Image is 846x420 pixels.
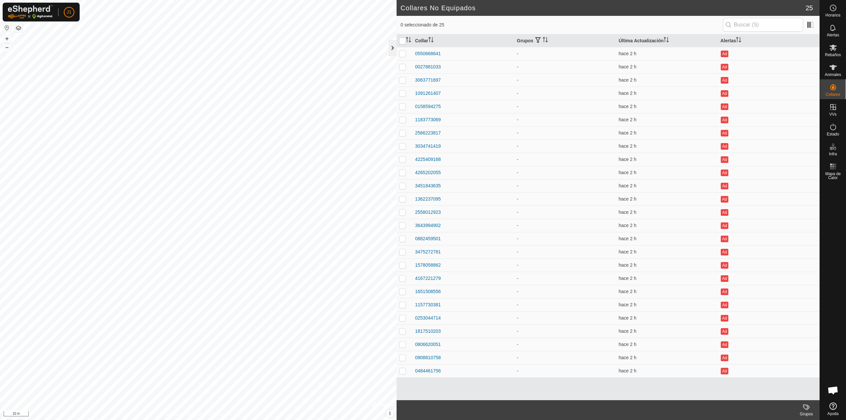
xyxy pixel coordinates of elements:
[415,315,441,322] div: 0253044714
[827,33,839,37] span: Alertas
[514,166,616,179] td: -
[389,410,391,416] span: i
[415,196,441,203] div: 1362237095
[827,132,839,136] span: Estado
[721,170,728,176] button: Ad
[415,275,441,282] div: 4167221279
[401,4,806,12] h2: Collares No Equipados
[721,77,728,84] button: Ad
[619,77,636,83] span: 30 sept 2025, 13:34
[514,258,616,272] td: -
[514,60,616,73] td: -
[415,182,441,189] div: 3451843635
[721,64,728,70] button: Ad
[664,38,669,43] p-sorticon: Activar para ordenar
[415,288,441,295] div: 1651508556
[723,18,803,32] input: Buscar (S)
[829,112,836,116] span: VVs
[619,262,636,268] span: 30 sept 2025, 13:34
[415,156,441,163] div: 4225409168
[721,236,728,242] button: Ad
[514,272,616,285] td: -
[406,38,411,43] p-sorticon: Activar para ordenar
[827,412,839,416] span: Ayuda
[619,302,636,307] span: 30 sept 2025, 13:34
[619,104,636,109] span: 30 sept 2025, 13:34
[3,24,11,32] button: Restablecer Mapa
[721,315,728,322] button: Ad
[619,170,636,175] span: 30 sept 2025, 13:34
[514,73,616,87] td: -
[736,38,741,43] p-sorticon: Activar para ordenar
[415,63,441,70] div: 0027881033
[721,222,728,229] button: Ad
[514,219,616,232] td: -
[514,126,616,139] td: -
[543,38,548,43] p-sorticon: Activar para ordenar
[619,130,636,135] span: 30 sept 2025, 13:34
[210,411,232,417] a: Contáctenos
[619,183,636,188] span: 30 sept 2025, 13:33
[415,143,441,150] div: 3034741419
[619,328,636,334] span: 30 sept 2025, 13:34
[619,355,636,360] span: 30 sept 2025, 13:34
[514,285,616,298] td: -
[415,209,441,216] div: 2558012923
[721,196,728,203] button: Ad
[415,235,441,242] div: 0882459501
[619,91,636,96] span: 30 sept 2025, 13:34
[829,152,837,156] span: Infra
[825,73,841,77] span: Animales
[616,34,718,47] th: Última Actualización
[619,157,636,162] span: 30 sept 2025, 13:33
[415,77,441,84] div: 3063771697
[721,368,728,374] button: Ad
[8,5,53,19] img: Logo Gallagher
[514,325,616,338] td: -
[721,355,728,361] button: Ad
[514,364,616,377] td: -
[721,249,728,255] button: Ad
[514,113,616,126] td: -
[514,192,616,206] td: -
[721,143,728,150] button: Ad
[826,13,840,17] span: Horarios
[415,301,441,308] div: 1157730381
[721,117,728,123] button: Ad
[415,341,441,348] div: 0806620051
[806,3,813,13] span: 25
[15,24,22,32] button: Capas del Mapa
[386,410,394,417] button: i
[514,338,616,351] td: -
[721,341,728,348] button: Ad
[412,34,514,47] th: Collar
[415,116,441,123] div: 1183773069
[721,103,728,110] button: Ad
[619,249,636,254] span: 30 sept 2025, 13:33
[514,100,616,113] td: -
[721,183,728,189] button: Ad
[514,311,616,325] td: -
[415,169,441,176] div: 4265202055
[619,368,636,373] span: 30 sept 2025, 13:34
[619,342,636,347] span: 30 sept 2025, 13:34
[825,53,841,57] span: Rebaños
[619,64,636,69] span: 30 sept 2025, 13:34
[718,34,820,47] th: Alertas
[415,222,441,229] div: 3643994902
[619,223,636,228] span: 30 sept 2025, 13:33
[721,302,728,308] button: Ad
[721,275,728,282] button: Ad
[3,35,11,43] button: +
[514,245,616,258] td: -
[822,172,844,180] span: Mapa de Calor
[619,276,636,281] span: 30 sept 2025, 13:34
[514,351,616,364] td: -
[164,411,202,417] a: Política de Privacidad
[826,93,840,96] span: Collares
[415,354,441,361] div: 0908810758
[67,9,72,16] span: J1
[793,411,820,417] div: Grupos
[415,50,441,57] div: 0550668641
[514,179,616,192] td: -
